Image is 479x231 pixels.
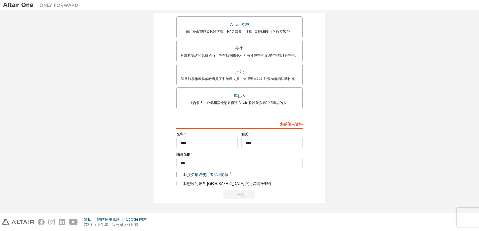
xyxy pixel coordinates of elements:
div: 網站使用條款 [97,217,126,222]
div: 對於希望訪問免費 Altair 學生版捆綁包和所有其他學生資源的當前註冊學生。 [181,53,298,58]
div: 適用於希望存取軟體下載、HPC 資源、社群、訓練和支援的現有客戶。 [181,29,298,34]
a: 最終使用者授權協議 [195,172,229,177]
div: 您的個人資料 [176,119,303,129]
label: 職位名稱 [176,152,303,157]
div: Altair 客戶 [181,20,298,29]
div: 適用於學術機構的教職員工和管理人員，管理學生並出於學術目的訪問軟件。 [181,76,298,81]
img: youtube.svg [69,219,78,225]
img: linkedin.svg [59,219,65,225]
div: 適合個人、企業和其他想要嘗試 Altair 軟體並探索我們產品的人。 [181,100,298,105]
font: 2025 牽牛星工程公司版權所有。 [87,222,142,227]
img: altair_logo.svg [2,219,34,225]
img: instagram.svg [48,219,55,225]
img: facebook.svg [38,219,45,225]
img: 牽牛星一號 [3,2,82,8]
div: 隱私 [84,217,97,222]
div: 才能 [181,68,298,77]
label: 我想收到來自 [GEOGRAPHIC_DATA] 的行銷電子郵件 [176,181,272,186]
div: 其他人 [181,91,298,100]
label: 名字 [176,132,238,137]
div: Cookie 同意 [126,217,150,222]
div: Read and acccept EULA to continue [176,190,303,199]
label: 我接受 [176,172,229,177]
p: © [84,222,150,227]
div: 學生 [181,44,298,53]
label: 姓氏 [241,132,303,137]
